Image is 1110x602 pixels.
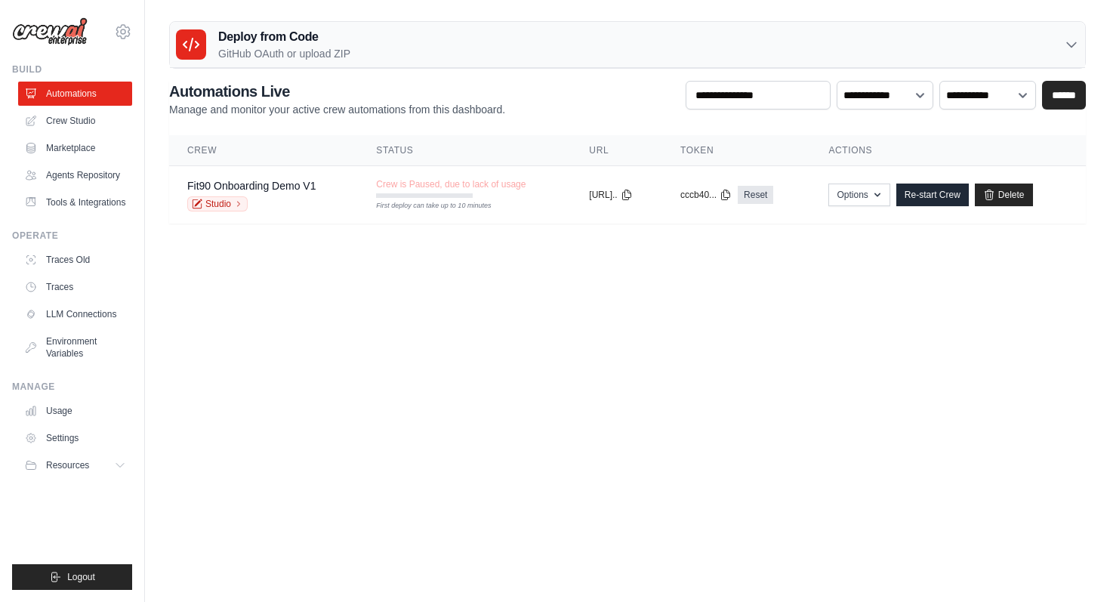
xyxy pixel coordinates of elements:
[18,82,132,106] a: Automations
[18,190,132,215] a: Tools & Integrations
[18,248,132,272] a: Traces Old
[680,189,732,201] button: cccb40...
[169,102,505,117] p: Manage and monitor your active crew automations from this dashboard.
[810,135,1086,166] th: Actions
[662,135,810,166] th: Token
[18,275,132,299] a: Traces
[187,180,316,192] a: Fit90 Onboarding Demo V1
[169,81,505,102] h2: Automations Live
[12,381,132,393] div: Manage
[358,135,571,166] th: Status
[187,196,248,211] a: Studio
[738,186,773,204] a: Reset
[376,201,473,211] div: First deploy can take up to 10 minutes
[18,329,132,366] a: Environment Variables
[12,17,88,46] img: Logo
[18,426,132,450] a: Settings
[67,571,95,583] span: Logout
[46,459,89,471] span: Resources
[975,184,1033,206] a: Delete
[218,28,350,46] h3: Deploy from Code
[18,302,132,326] a: LLM Connections
[18,399,132,423] a: Usage
[18,163,132,187] a: Agents Repository
[12,63,132,76] div: Build
[18,109,132,133] a: Crew Studio
[896,184,969,206] a: Re-start Crew
[376,178,526,190] span: Crew is Paused, due to lack of usage
[828,184,890,206] button: Options
[18,453,132,477] button: Resources
[18,136,132,160] a: Marketplace
[218,46,350,61] p: GitHub OAuth or upload ZIP
[571,135,662,166] th: URL
[1034,529,1110,602] iframe: Chat Widget
[12,564,132,590] button: Logout
[12,230,132,242] div: Operate
[169,135,358,166] th: Crew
